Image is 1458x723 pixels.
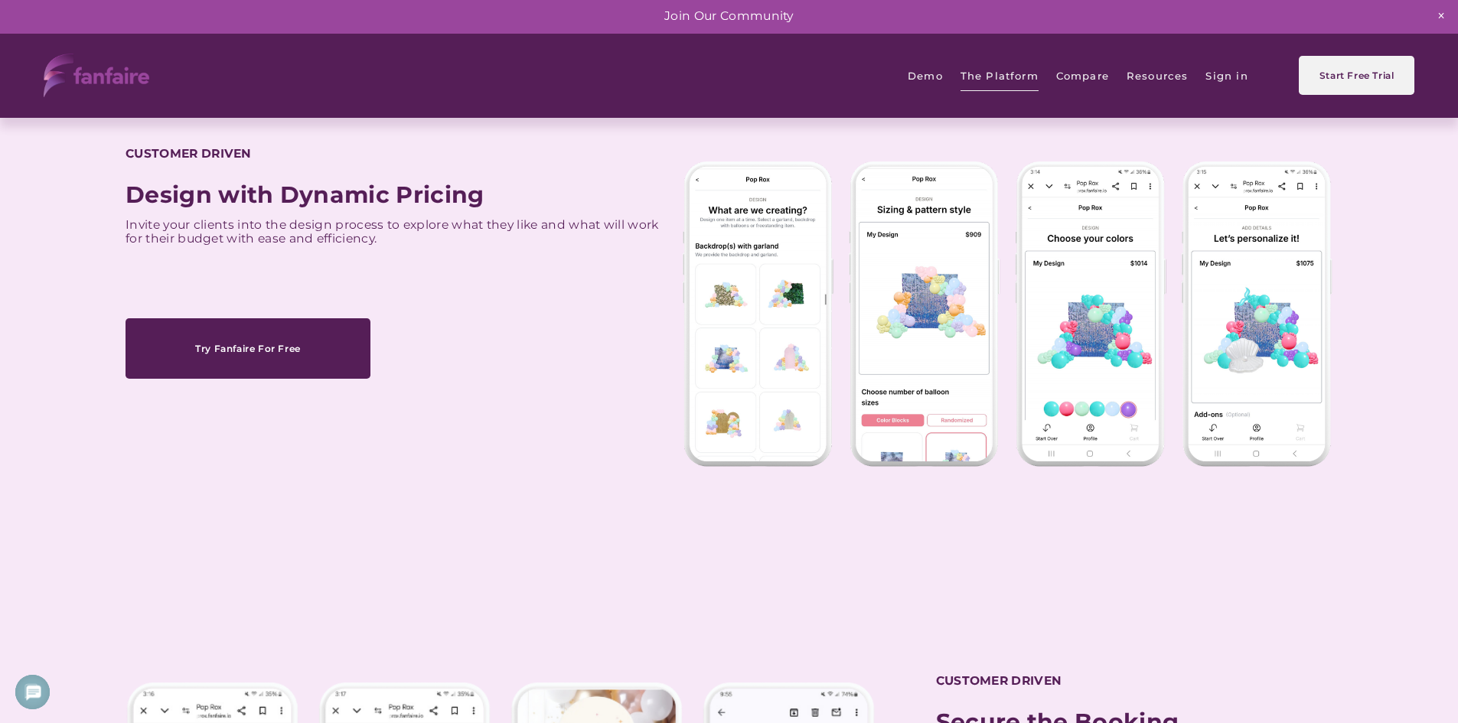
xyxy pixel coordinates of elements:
[908,58,943,93] a: Demo
[1299,56,1414,95] a: Start Free Trial
[1127,60,1189,92] span: Resources
[936,673,1062,688] strong: CUSTOMER DRIVEN
[961,60,1039,92] span: The Platform
[126,318,370,379] a: Try Fanfaire For Free
[961,58,1039,93] a: folder dropdown
[44,54,149,97] img: fanfaire
[1205,58,1248,93] a: Sign in
[126,181,484,209] strong: Design with Dynamic Pricing
[126,146,252,161] strong: CUSTOMER DRIVEN
[126,217,662,246] span: Invite your clients into the design process to explore what they like and what will work for thei...
[1056,58,1109,93] a: Compare
[1127,58,1189,93] a: folder dropdown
